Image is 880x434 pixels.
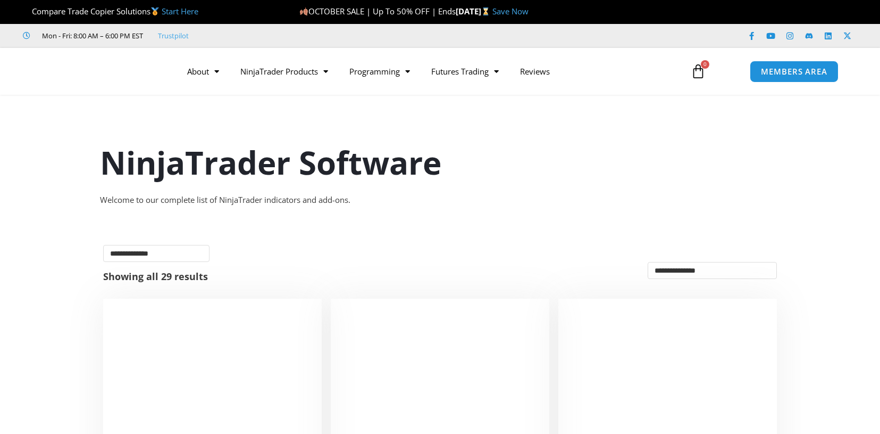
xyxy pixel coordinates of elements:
span: Compare Trade Copier Solutions [23,6,198,17]
select: Shop order [648,262,777,279]
a: Save Now [492,6,529,17]
img: 🏆 [23,7,31,15]
h1: NinjaTrader Software [100,140,781,185]
span: Mon - Fri: 8:00 AM – 6:00 PM EST [39,29,143,42]
div: Welcome to our complete list of NinjaTrader indicators and add-ons. [100,193,781,208]
p: Showing all 29 results [103,272,208,281]
a: Start Here [162,6,198,17]
span: 0 [701,60,709,69]
a: MEMBERS AREA [750,61,839,83]
strong: [DATE] [456,6,492,17]
span: MEMBERS AREA [761,68,827,76]
nav: Menu [177,59,678,84]
img: 🥇 [151,7,159,15]
a: Programming [339,59,421,84]
img: ⌛ [482,7,490,15]
a: Reviews [509,59,560,84]
a: Trustpilot [158,29,189,42]
a: Futures Trading [421,59,509,84]
a: NinjaTrader Products [230,59,339,84]
img: LogoAI | Affordable Indicators – NinjaTrader [41,52,156,91]
a: 0 [675,56,722,87]
span: OCTOBER SALE | Up To 50% OFF | Ends [299,6,456,17]
img: 🍂 [300,7,308,15]
a: About [177,59,230,84]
